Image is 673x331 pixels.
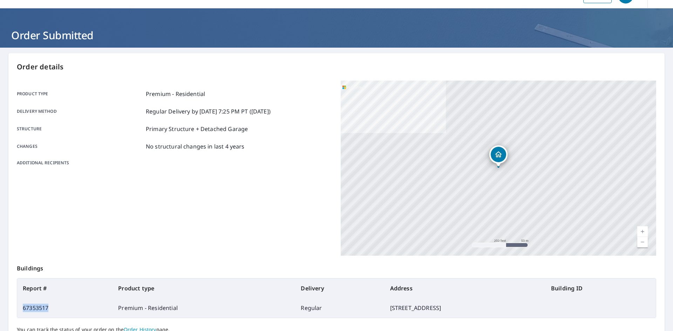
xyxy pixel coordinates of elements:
th: Address [385,278,545,298]
p: Order details [17,62,656,72]
a: Current Level 17, Zoom In [637,226,648,237]
p: Additional recipients [17,160,143,166]
p: Primary Structure + Detached Garage [146,125,248,133]
p: No structural changes in last 4 years [146,142,245,151]
p: Regular Delivery by [DATE] 7:25 PM PT ([DATE]) [146,107,271,116]
p: Buildings [17,256,656,278]
p: Structure [17,125,143,133]
th: Product type [113,278,295,298]
div: Dropped pin, building 1, Residential property, 17715 NE 34th St Redmond, WA 98052 [489,145,508,167]
h1: Order Submitted [8,28,665,42]
th: Building ID [545,278,656,298]
th: Delivery [295,278,384,298]
td: [STREET_ADDRESS] [385,298,545,318]
td: 67353517 [17,298,113,318]
a: Current Level 17, Zoom Out [637,237,648,247]
p: Changes [17,142,143,151]
p: Product type [17,90,143,98]
p: Delivery method [17,107,143,116]
th: Report # [17,278,113,298]
td: Premium - Residential [113,298,295,318]
td: Regular [295,298,384,318]
p: Premium - Residential [146,90,205,98]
